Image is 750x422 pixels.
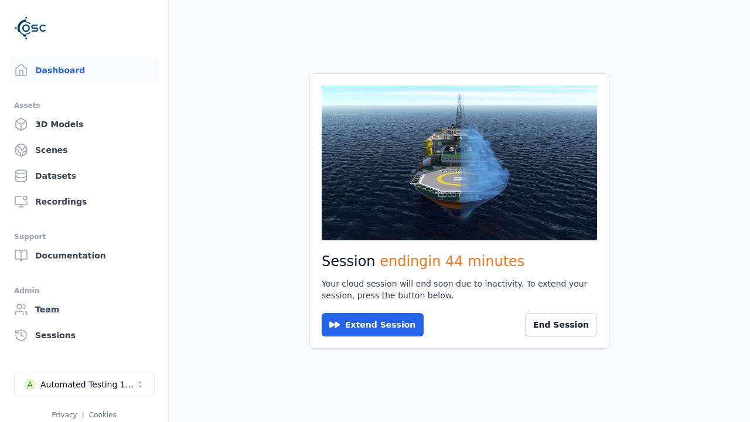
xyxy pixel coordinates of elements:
span: ending in 44 minutes [380,253,524,270]
a: Documentation [9,244,159,267]
span: | [82,411,84,419]
a: Sessions [9,324,159,347]
a: 3D Models [9,113,159,136]
img: Logo [14,12,47,45]
div: Support [14,230,154,244]
h2: Session [322,252,597,271]
a: Recordings [9,190,159,213]
a: Datasets [9,164,159,188]
div: Automated Testing 1 - Playwright [40,379,135,390]
a: Cookies [89,411,117,419]
button: Extend Session [322,313,424,336]
button: End Session [525,313,597,336]
a: Privacy [52,411,77,419]
a: Scenes [9,138,159,162]
a: Dashboard [9,59,159,82]
a: Team [9,298,159,321]
button: Select a workspace [14,373,155,396]
div: Admin [14,284,154,298]
div: Your cloud session will end soon due to inactivity. To extend your session, press the button below. [322,278,597,301]
div: Assets [14,98,154,113]
div: A [24,379,36,390]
